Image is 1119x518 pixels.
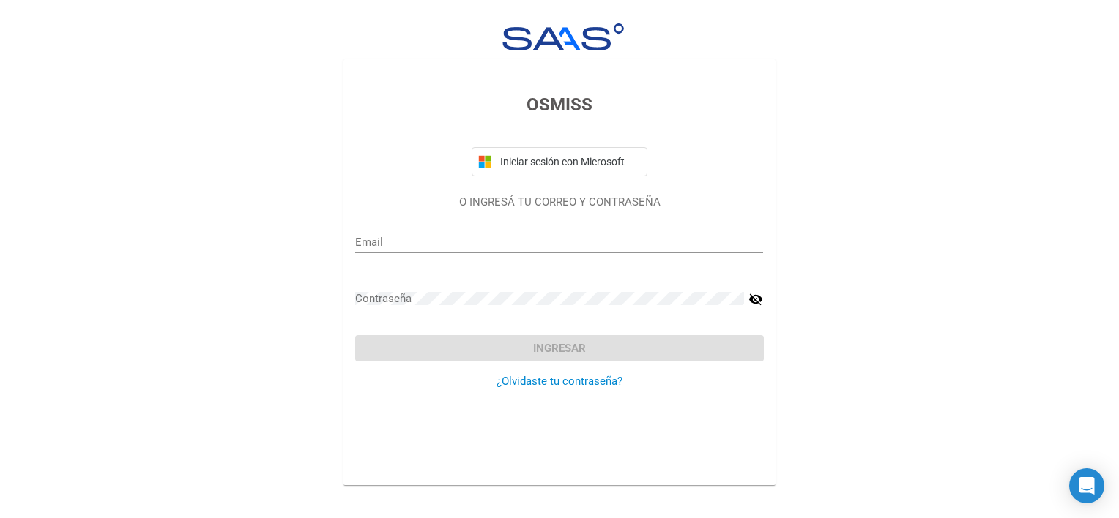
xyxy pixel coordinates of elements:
[355,335,763,361] button: Ingresar
[497,156,641,168] span: Iniciar sesión con Microsoft
[472,147,647,176] button: Iniciar sesión con Microsoft
[355,91,763,118] h3: OSMISS
[748,290,763,308] mat-icon: visibility_off
[533,342,586,355] span: Ingresar
[1069,468,1104,503] div: Open Intercom Messenger
[355,194,763,211] p: O INGRESÁ TU CORREO Y CONTRASEÑA
[497,375,622,388] a: ¿Olvidaste tu contraseña?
